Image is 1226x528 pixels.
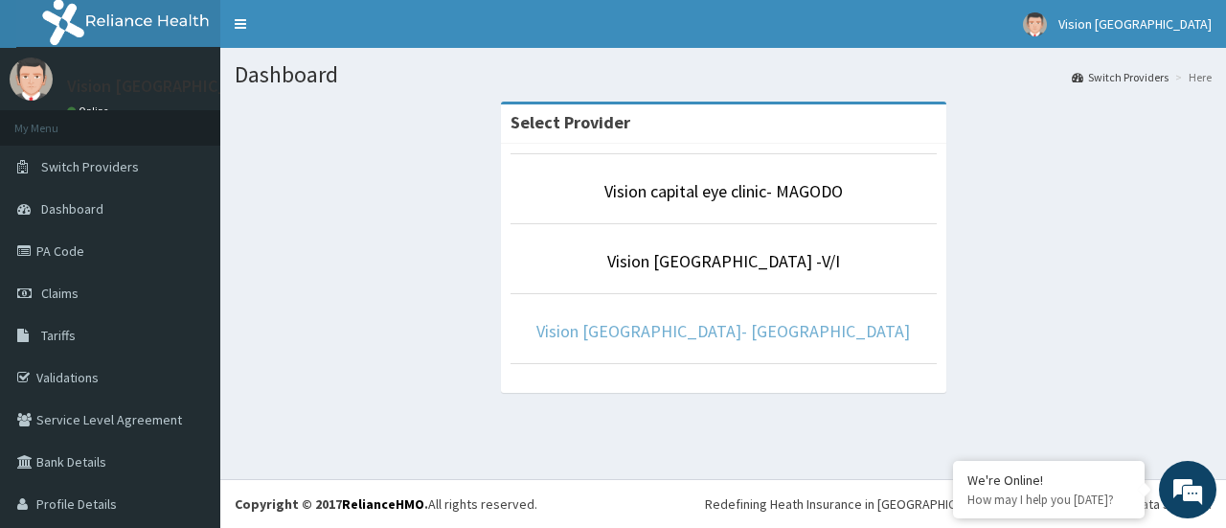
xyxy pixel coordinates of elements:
div: Redefining Heath Insurance in [GEOGRAPHIC_DATA] using Telemedicine and Data Science! [705,494,1212,514]
a: Vision [GEOGRAPHIC_DATA]- [GEOGRAPHIC_DATA] [536,320,910,342]
img: User Image [1023,12,1047,36]
span: Vision [GEOGRAPHIC_DATA] [1058,15,1212,33]
div: We're Online! [967,471,1130,489]
p: How may I help you today? [967,492,1130,508]
p: Vision [GEOGRAPHIC_DATA] [67,78,273,95]
span: Dashboard [41,200,103,218]
a: Vision [GEOGRAPHIC_DATA] -V/I [607,250,840,272]
span: Claims [41,285,79,302]
h1: Dashboard [235,62,1212,87]
a: Switch Providers [1072,69,1169,85]
strong: Copyright © 2017 . [235,495,428,513]
a: Vision capital eye clinic- MAGODO [604,180,843,202]
footer: All rights reserved. [220,479,1226,528]
span: Tariffs [41,327,76,344]
img: User Image [10,57,53,101]
a: Online [67,104,113,118]
span: Switch Providers [41,158,139,175]
li: Here [1170,69,1212,85]
strong: Select Provider [511,111,630,133]
a: RelianceHMO [342,495,424,513]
